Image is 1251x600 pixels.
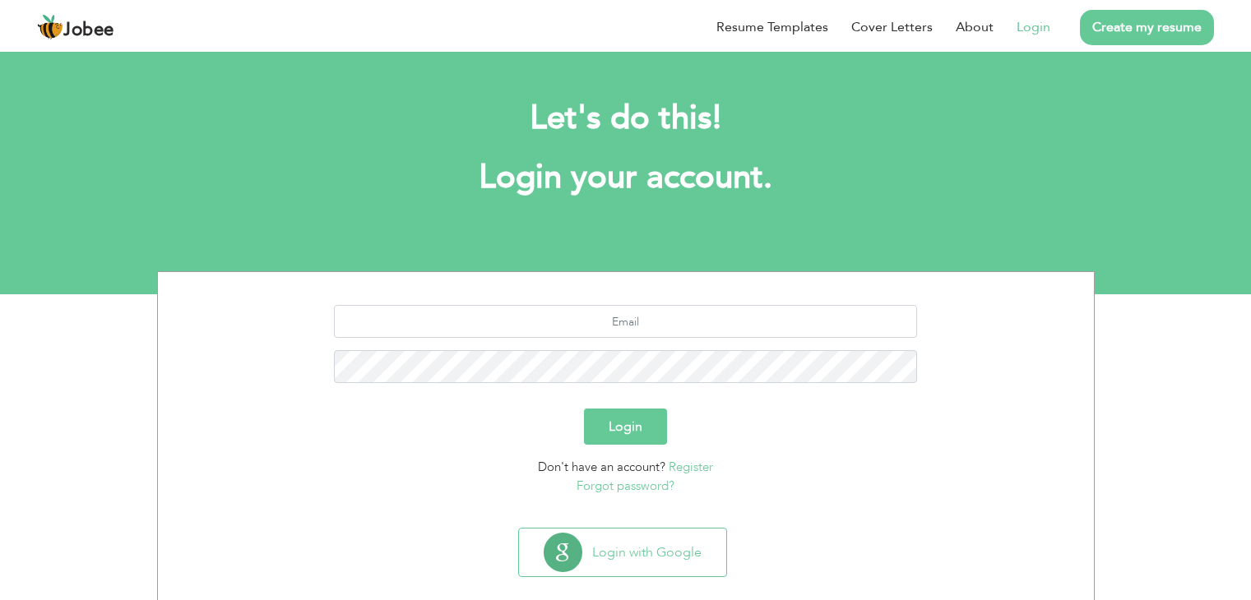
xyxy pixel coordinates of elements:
[577,478,674,494] a: Forgot password?
[37,14,114,40] a: Jobee
[584,408,667,445] button: Login
[669,459,713,475] a: Register
[519,528,726,576] button: Login with Google
[182,156,1070,199] h1: Login your account.
[851,17,933,37] a: Cover Letters
[63,21,114,39] span: Jobee
[37,14,63,40] img: jobee.io
[716,17,828,37] a: Resume Templates
[1017,17,1050,37] a: Login
[956,17,994,37] a: About
[334,305,917,338] input: Email
[1080,10,1214,45] a: Create my resume
[538,459,665,475] span: Don't have an account?
[182,97,1070,140] h2: Let's do this!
